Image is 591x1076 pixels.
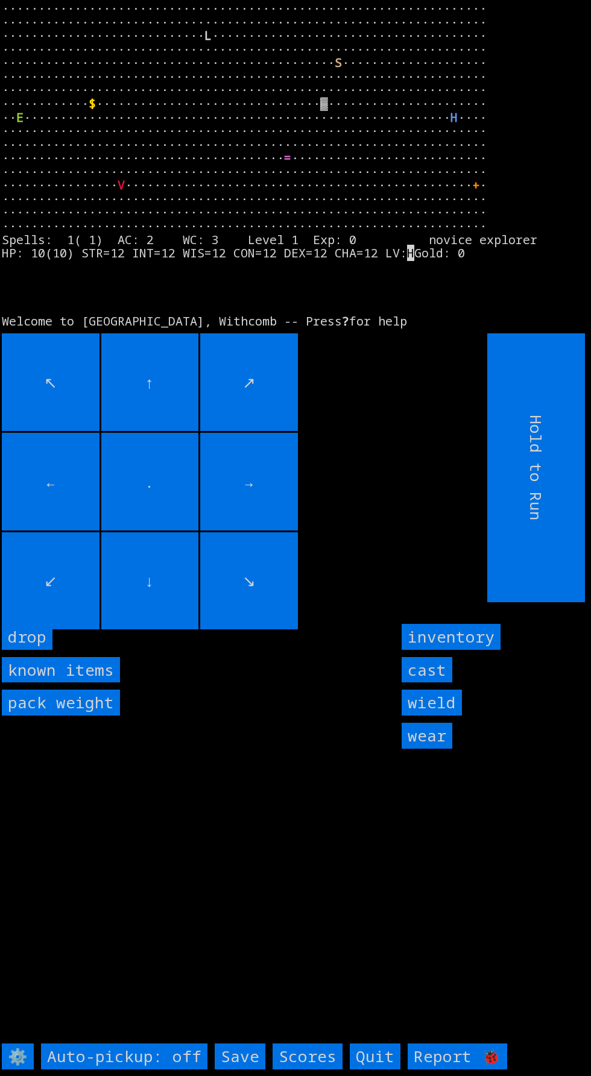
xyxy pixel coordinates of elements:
[450,109,458,125] font: H
[402,690,462,716] input: wield
[402,723,452,749] input: wear
[408,1043,507,1069] input: Report 🐞
[101,333,199,431] input: ↑
[407,245,414,261] mark: H
[342,313,349,329] b: ?
[2,333,100,431] input: ↖
[488,333,586,602] input: Hold to Run
[2,624,52,650] input: drop
[350,1043,400,1069] input: Quit
[2,532,100,630] input: ↙
[215,1043,265,1069] input: Save
[2,690,120,716] input: pack weight
[101,532,199,630] input: ↓
[101,433,199,530] input: .
[200,333,298,431] input: ↗
[284,149,291,166] font: =
[472,177,479,193] font: +
[41,1043,207,1069] input: Auto-pickup: off
[16,109,24,125] font: E
[273,1043,343,1069] input: Scores
[2,2,581,325] larn: ··································································· ·····························...
[200,532,298,630] input: ↘
[200,433,298,530] input: →
[2,433,100,530] input: ←
[89,95,96,112] font: $
[118,177,125,193] font: V
[335,54,342,71] font: S
[2,657,120,683] input: known items
[402,624,501,650] input: inventory
[204,27,212,43] font: L
[2,1043,34,1069] input: ⚙️
[402,657,452,683] input: cast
